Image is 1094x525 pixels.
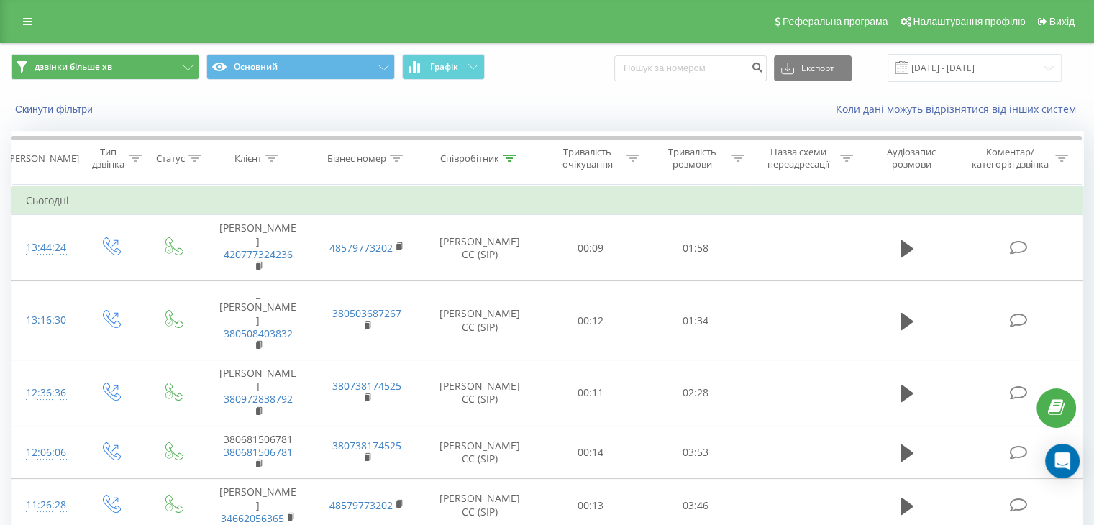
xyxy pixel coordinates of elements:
[329,498,393,512] a: 48579773202
[614,55,767,81] input: Пошук за номером
[204,426,312,479] td: 380681506781
[35,61,112,73] span: дзвінки більше хв
[26,306,64,334] div: 13:16:30
[967,146,1052,170] div: Коментар/категорія дзвінка
[1049,16,1075,27] span: Вихід
[221,511,284,525] a: 34662056365
[327,152,386,165] div: Бізнес номер
[913,16,1025,27] span: Налаштування профілю
[332,379,401,393] a: 380738174525
[204,281,312,360] td: _ [PERSON_NAME]
[329,241,393,255] a: 48579773202
[26,379,64,407] div: 12:36:36
[430,62,458,72] span: Графік
[774,55,852,81] button: Експорт
[402,54,485,80] button: Графік
[332,306,401,320] a: 380503687267
[643,281,747,360] td: 01:34
[1045,444,1080,478] div: Open Intercom Messenger
[421,426,539,479] td: [PERSON_NAME] CC (SIP)
[643,360,747,426] td: 02:28
[204,360,312,426] td: [PERSON_NAME]
[224,445,293,459] a: 380681506781
[224,327,293,340] a: 380508403832
[224,392,293,406] a: 380972838792
[6,152,79,165] div: [PERSON_NAME]
[539,281,643,360] td: 00:12
[761,146,837,170] div: Назва схеми переадресації
[870,146,954,170] div: Аудіозапис розмови
[26,491,64,519] div: 11:26:28
[11,54,199,80] button: дзвінки більше хв
[332,439,401,452] a: 380738174525
[552,146,624,170] div: Тривалість очікування
[204,215,312,281] td: [PERSON_NAME]
[783,16,888,27] span: Реферальна програма
[836,102,1083,116] a: Коли дані можуть відрізнятися вiд інших систем
[440,152,499,165] div: Співробітник
[539,215,643,281] td: 00:09
[224,247,293,261] a: 420777324236
[656,146,728,170] div: Тривалість розмови
[421,281,539,360] td: [PERSON_NAME] CC (SIP)
[643,426,747,479] td: 03:53
[26,234,64,262] div: 13:44:24
[643,215,747,281] td: 01:58
[206,54,395,80] button: Основний
[91,146,124,170] div: Тип дзвінка
[26,439,64,467] div: 12:06:06
[156,152,185,165] div: Статус
[539,360,643,426] td: 00:11
[421,360,539,426] td: [PERSON_NAME] CC (SIP)
[11,103,100,116] button: Скинути фільтри
[234,152,262,165] div: Клієнт
[12,186,1083,215] td: Сьогодні
[539,426,643,479] td: 00:14
[421,215,539,281] td: [PERSON_NAME] CC (SIP)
